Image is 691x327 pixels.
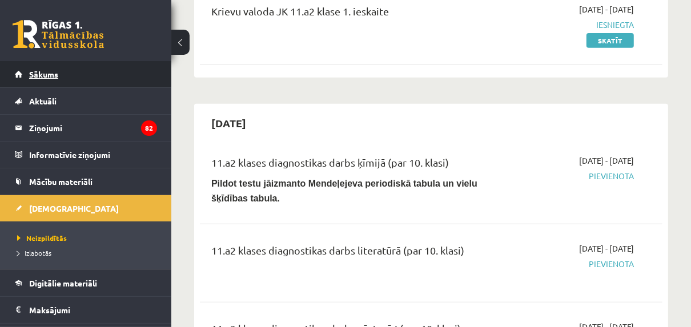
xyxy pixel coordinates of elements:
[29,278,97,288] span: Digitālie materiāli
[15,115,157,141] a: Ziņojumi82
[15,142,157,168] a: Informatīvie ziņojumi
[579,243,634,255] span: [DATE] - [DATE]
[211,243,487,264] div: 11.a2 klases diagnostikas darbs literatūrā (par 10. klasi)
[579,3,634,15] span: [DATE] - [DATE]
[504,258,634,270] span: Pievienota
[504,19,634,31] span: Iesniegta
[141,120,157,136] i: 82
[13,20,104,49] a: Rīgas 1. Tālmācības vidusskola
[17,248,51,257] span: Izlabotās
[17,233,67,243] span: Neizpildītās
[15,297,157,323] a: Maksājumi
[15,270,157,296] a: Digitālie materiāli
[29,96,57,106] span: Aktuāli
[211,155,487,176] div: 11.a2 klases diagnostikas darbs ķīmijā (par 10. klasi)
[211,179,477,203] b: Pildot testu jāizmanto Mendeļejeva periodiskā tabula un vielu šķīdības tabula.
[15,61,157,87] a: Sākums
[29,203,119,213] span: [DEMOGRAPHIC_DATA]
[15,195,157,221] a: [DEMOGRAPHIC_DATA]
[586,33,634,48] a: Skatīt
[17,248,160,258] a: Izlabotās
[29,297,157,323] legend: Maksājumi
[29,176,93,187] span: Mācību materiāli
[504,170,634,182] span: Pievienota
[579,155,634,167] span: [DATE] - [DATE]
[29,142,157,168] legend: Informatīvie ziņojumi
[15,88,157,114] a: Aktuāli
[17,233,160,243] a: Neizpildītās
[15,168,157,195] a: Mācību materiāli
[200,110,258,136] h2: [DATE]
[211,3,487,25] div: Krievu valoda JK 11.a2 klase 1. ieskaite
[29,115,157,141] legend: Ziņojumi
[29,69,58,79] span: Sākums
